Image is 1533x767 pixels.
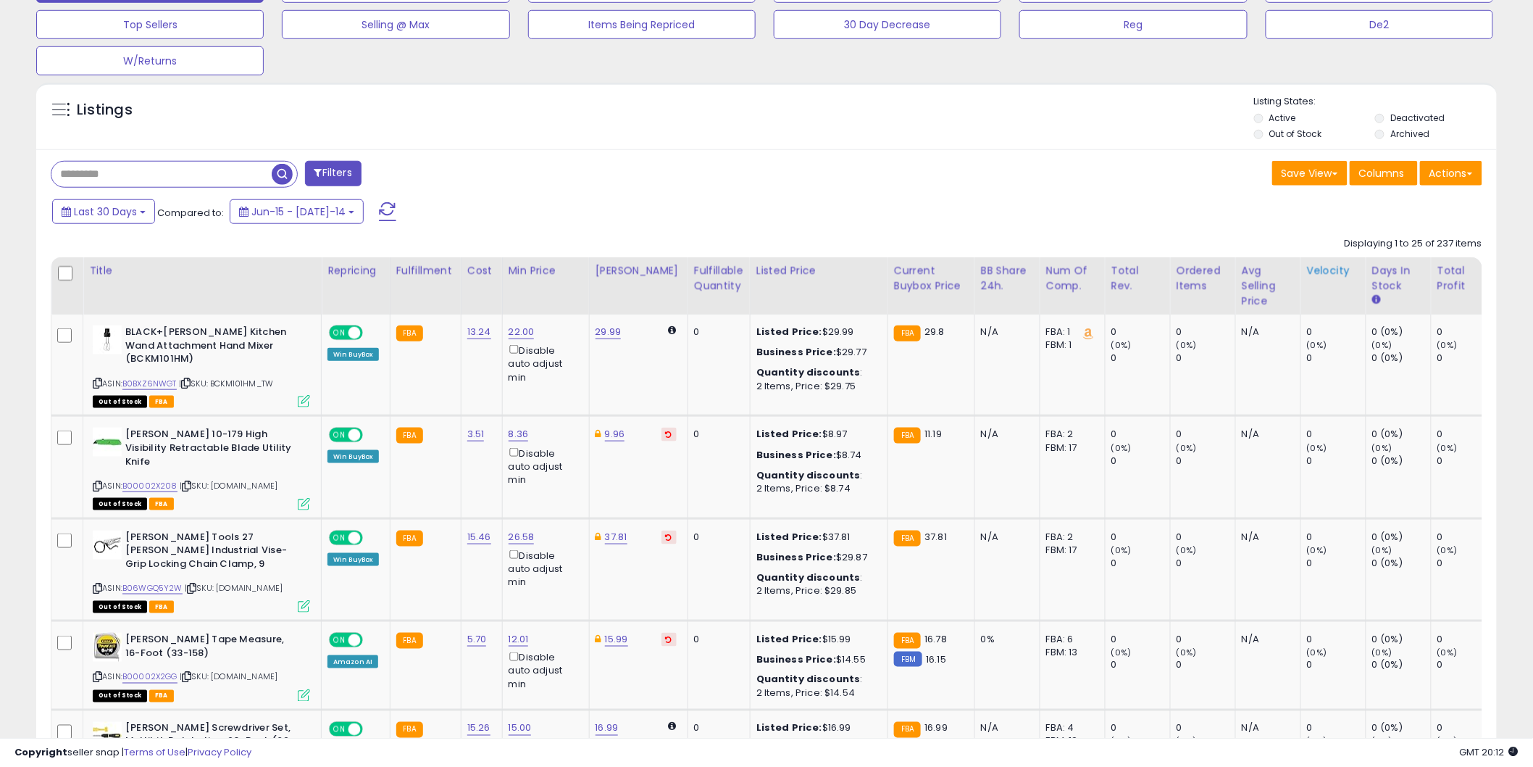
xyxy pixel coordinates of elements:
[1177,544,1197,556] small: (0%)
[1046,263,1099,294] div: Num of Comp.
[327,348,379,361] div: Win BuyBox
[756,468,861,482] b: Quantity discounts
[93,326,122,355] img: 31p0dhWRSZL._SL40_.jpg
[396,326,423,341] small: FBA
[93,601,147,613] span: All listings that are currently out of stock and unavailable for purchase on Amazon
[1437,659,1496,672] div: 0
[509,445,578,487] div: Disable auto adjust min
[1307,557,1366,570] div: 0
[93,722,122,751] img: 31LcoXnk7vL._SL40_.jpg
[125,326,301,370] b: BLACK+[PERSON_NAME] Kitchen Wand Attachment Hand Mixer (BCKM101HM)
[36,10,264,39] button: Top Sellers
[1307,722,1366,735] div: 0
[330,327,348,339] span: ON
[756,345,836,359] b: Business Price:
[125,428,301,472] b: [PERSON_NAME] 10-179 High Visibility Retractable Blade Utility Knife
[93,690,147,702] span: All listings that are currently out of stock and unavailable for purchase on Amazon
[694,428,739,441] div: 0
[1372,531,1431,544] div: 0 (0%)
[1046,544,1094,557] div: FBM: 17
[509,547,578,589] div: Disable auto adjust min
[93,396,147,408] span: All listings that are currently out of stock and unavailable for purchase on Amazon
[1307,339,1327,351] small: (0%)
[1437,531,1496,544] div: 0
[894,722,921,738] small: FBA
[230,199,364,224] button: Jun-15 - [DATE]-14
[756,365,861,379] b: Quantity discounts
[756,448,836,462] b: Business Price:
[528,10,756,39] button: Items Being Repriced
[93,633,122,662] img: 51wv5hl9XQL._SL40_.jpg
[1046,428,1094,441] div: FBA: 2
[1266,10,1493,39] button: De2
[756,653,877,666] div: $14.55
[1390,112,1445,124] label: Deactivated
[1437,633,1496,646] div: 0
[509,427,529,441] a: 8.36
[1372,326,1431,339] div: 0 (0%)
[596,325,622,339] a: 29.99
[1437,557,1496,570] div: 0
[1242,531,1290,544] div: N/A
[981,428,1029,441] div: N/A
[1269,128,1322,140] label: Out of Stock
[1372,455,1431,468] div: 0 (0%)
[467,263,496,278] div: Cost
[756,530,822,544] b: Listed Price:
[1111,428,1170,441] div: 0
[1437,428,1496,441] div: 0
[756,722,877,735] div: $16.99
[1177,531,1235,544] div: 0
[756,263,882,278] div: Listed Price
[1111,339,1132,351] small: (0%)
[93,428,122,457] img: 31Aj5PegkwL._SL40_.jpg
[894,531,921,547] small: FBA
[36,46,264,75] button: W/Returns
[1111,442,1132,454] small: (0%)
[509,342,578,384] div: Disable auto adjust min
[1437,352,1496,365] div: 0
[1111,455,1170,468] div: 0
[74,204,137,219] span: Last 30 Days
[894,652,922,667] small: FBM
[756,449,877,462] div: $8.74
[1177,659,1235,672] div: 0
[122,378,177,390] a: B0BXZ6NWGT
[509,325,535,339] a: 22.00
[1372,339,1392,351] small: (0%)
[756,531,877,544] div: $37.81
[756,346,877,359] div: $29.77
[756,380,877,393] div: 2 Items, Price: $29.75
[1046,441,1094,455] div: FBM: 17
[361,327,384,339] span: OFF
[694,326,739,339] div: 0
[509,530,535,544] a: 26.58
[14,745,67,759] strong: Copyright
[1111,544,1132,556] small: (0%)
[327,553,379,566] div: Win BuyBox
[756,427,822,441] b: Listed Price:
[1372,263,1425,294] div: Days In Stock
[149,690,174,702] span: FBA
[122,671,177,684] a: B00002X2GG
[467,530,491,544] a: 15.46
[1372,659,1431,672] div: 0 (0%)
[1111,722,1170,735] div: 0
[1177,633,1235,646] div: 0
[188,745,251,759] a: Privacy Policy
[1437,722,1496,735] div: 0
[251,204,346,219] span: Jun-15 - [DATE]-14
[14,746,251,760] div: seller snap | |
[756,584,877,597] div: 2 Items, Price: $29.85
[1242,428,1290,441] div: N/A
[1372,633,1431,646] div: 0 (0%)
[1307,263,1360,278] div: Velocity
[509,721,532,736] a: 15.00
[93,531,122,560] img: 41qGcXXFxuL._SL40_.jpg
[467,325,491,339] a: 13.24
[149,498,174,510] span: FBA
[125,633,301,663] b: [PERSON_NAME] Tape Measure, 16-Foot (33-158)
[361,429,384,441] span: OFF
[1111,531,1170,544] div: 0
[756,652,836,666] b: Business Price:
